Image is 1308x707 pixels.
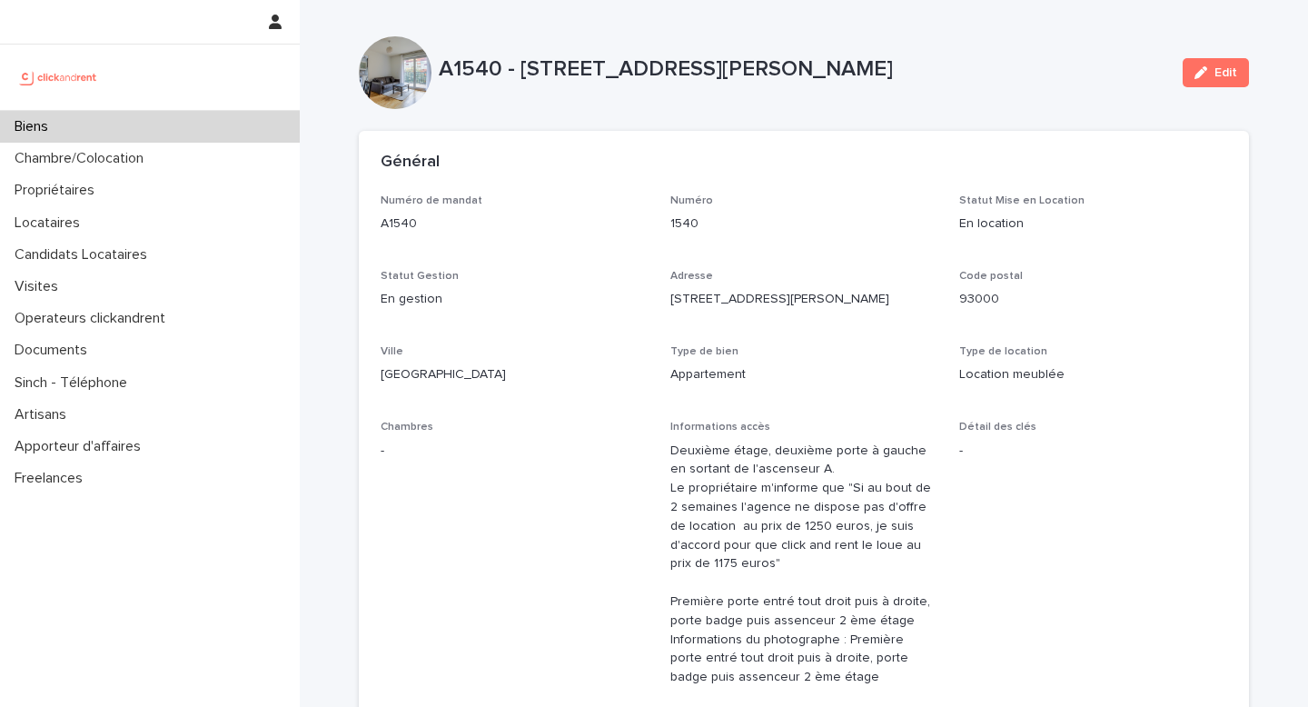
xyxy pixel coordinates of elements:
[1214,66,1237,79] span: Edit
[381,442,649,461] p: -
[439,56,1168,83] p: A1540 - [STREET_ADDRESS][PERSON_NAME]
[959,271,1023,282] span: Code postal
[670,214,938,234] p: 1540
[7,342,102,359] p: Documents
[670,365,938,384] p: Appartement
[7,278,73,295] p: Visites
[670,271,713,282] span: Adresse
[381,365,649,384] p: [GEOGRAPHIC_DATA]
[959,365,1227,384] p: Location meublée
[381,195,482,206] span: Numéro de mandat
[670,346,738,357] span: Type de bien
[670,290,938,309] p: [STREET_ADDRESS][PERSON_NAME]
[15,59,103,95] img: UCB0brd3T0yccxBKYDjQ
[7,182,109,199] p: Propriétaires
[7,374,142,392] p: Sinch - Téléphone
[381,346,403,357] span: Ville
[959,214,1227,234] p: En location
[959,442,1227,461] p: -
[959,422,1036,433] span: Détail des clés
[381,214,649,234] p: A1540
[7,310,180,327] p: Operateurs clickandrent
[670,195,713,206] span: Numéro
[7,150,158,167] p: Chambre/Colocation
[7,118,63,135] p: Biens
[959,195,1085,206] span: Statut Mise en Location
[381,422,433,433] span: Chambres
[959,290,1227,309] p: 93000
[7,214,94,232] p: Locataires
[959,346,1047,357] span: Type de location
[7,246,162,264] p: Candidats Locataires
[381,153,440,173] h2: Général
[381,271,459,282] span: Statut Gestion
[7,438,155,455] p: Apporteur d'affaires
[670,422,770,433] span: Informations accès
[670,442,938,687] p: Deuxième étage, deuxième porte à gauche en sortant de l'ascenseur A. Le propriétaire m'informe qu...
[1183,58,1249,87] button: Edit
[7,470,97,487] p: Freelances
[381,290,649,309] p: En gestion
[7,406,81,423] p: Artisans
